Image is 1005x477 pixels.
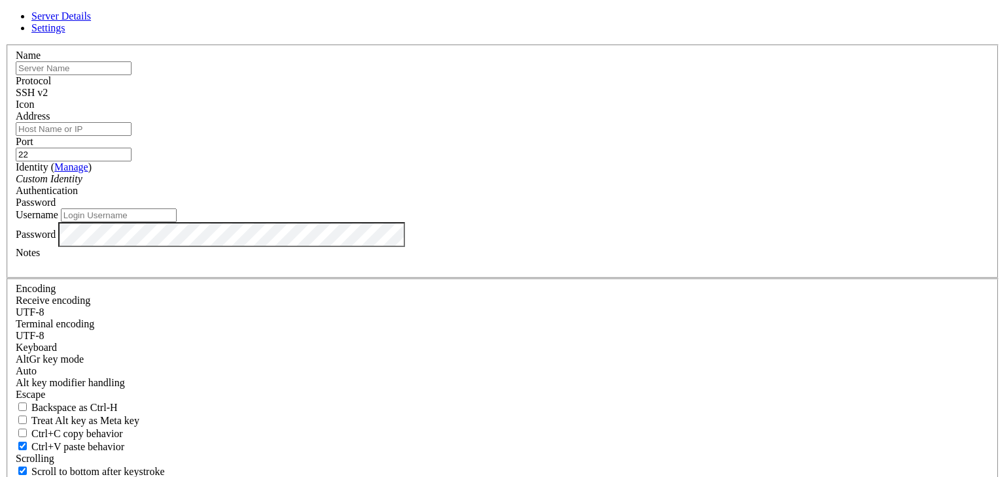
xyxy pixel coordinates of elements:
label: Whether the Alt key acts as a Meta key or as a distinct Alt key. [16,415,139,426]
input: Login Username [61,208,177,222]
label: Authentication [16,185,78,196]
div: Escape [16,389,989,401]
label: Whether to scroll to the bottom on any keystroke. [16,466,165,477]
span: UTF-8 [16,306,44,318]
label: If true, the backspace should send BS ('\x08', aka ^H). Otherwise the backspace key should send '... [16,402,118,413]
input: Port Number [16,148,132,161]
label: Password [16,228,56,239]
label: Identity [16,161,92,173]
input: Ctrl+C copy behavior [18,429,27,437]
i: Custom Identity [16,173,82,184]
span: Auto [16,365,37,376]
span: Scroll to bottom after keystroke [31,466,165,477]
label: Scrolling [16,453,54,464]
a: Manage [54,161,88,173]
label: Notes [16,247,40,258]
label: Encoding [16,283,56,294]
span: Treat Alt key as Meta key [31,415,139,426]
div: Auto [16,365,989,377]
input: Treat Alt key as Meta key [18,416,27,424]
div: Custom Identity [16,173,989,185]
span: Password [16,197,56,208]
label: Protocol [16,75,51,86]
label: Address [16,110,50,122]
a: Settings [31,22,65,33]
input: Host Name or IP [16,122,132,136]
input: Server Name [16,61,132,75]
label: Icon [16,99,34,110]
span: Backspace as Ctrl-H [31,402,118,413]
label: Ctrl+V pastes if true, sends ^V to host if false. Ctrl+Shift+V sends ^V to host if true, pastes i... [16,441,124,452]
span: Escape [16,389,45,400]
label: Name [16,50,41,61]
div: SSH v2 [16,87,989,99]
input: Ctrl+V paste behavior [18,442,27,450]
label: Ctrl-C copies if true, send ^C to host if false. Ctrl-Shift-C sends ^C to host if true, copies if... [16,428,123,439]
label: Username [16,209,58,220]
label: Set the expected encoding for data received from the host. If the encodings do not match, visual ... [16,354,84,365]
label: Port [16,136,33,147]
div: Password [16,197,989,208]
div: UTF-8 [16,306,989,318]
span: Ctrl+C copy behavior [31,428,123,439]
label: The default terminal encoding. ISO-2022 enables character map translations (like graphics maps). ... [16,318,94,329]
input: Scroll to bottom after keystroke [18,467,27,475]
span: Ctrl+V paste behavior [31,441,124,452]
a: Server Details [31,10,91,22]
input: Backspace as Ctrl-H [18,403,27,411]
label: Keyboard [16,342,57,353]
span: ( ) [51,161,92,173]
label: Set the expected encoding for data received from the host. If the encodings do not match, visual ... [16,295,90,306]
span: SSH v2 [16,87,48,98]
label: Controls how the Alt key is handled. Escape: Send an ESC prefix. 8-Bit: Add 128 to the typed char... [16,377,125,388]
span: UTF-8 [16,330,44,341]
div: UTF-8 [16,330,989,342]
